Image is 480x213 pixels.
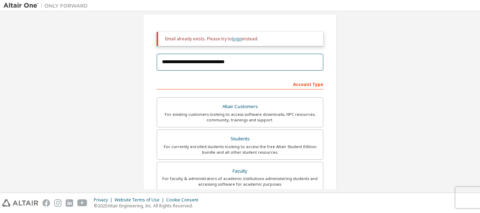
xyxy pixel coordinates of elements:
a: login [232,36,242,42]
img: altair_logo.svg [2,199,38,207]
div: For currently enrolled students looking to access the free Altair Student Edition bundle and all ... [161,144,319,155]
img: Altair One [4,2,91,9]
div: Students [161,134,319,144]
img: youtube.svg [77,199,87,207]
img: instagram.svg [54,199,61,207]
div: Email already exists. Please try to instead. [165,36,318,42]
img: linkedin.svg [66,199,73,207]
div: Website Terms of Use [115,197,166,203]
div: Account Type [157,78,323,89]
img: facebook.svg [43,199,50,207]
div: Privacy [94,197,115,203]
div: Cookie Consent [166,197,202,203]
div: For faculty & administrators of academic institutions administering students and accessing softwa... [161,176,319,187]
div: For existing customers looking to access software downloads, HPC resources, community, trainings ... [161,112,319,123]
div: Faculty [161,166,319,176]
p: © 2025 Altair Engineering, Inc. All Rights Reserved. [94,203,202,209]
div: Altair Customers [161,102,319,112]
